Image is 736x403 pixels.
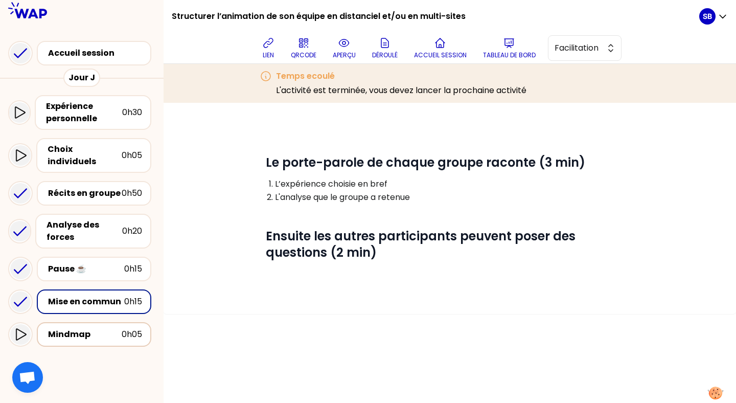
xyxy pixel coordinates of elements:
div: Mindmap [48,328,122,341]
p: lien [263,51,274,59]
p: L'analyse que le groupe a retenue [275,191,633,204]
div: 0h50 [122,187,142,199]
div: Mise en commun [48,296,124,308]
button: Facilitation [548,35,622,61]
div: Récits en groupe [48,187,122,199]
div: Accueil session [48,47,146,59]
div: 0h05 [122,149,142,162]
div: 0h15 [124,296,142,308]
p: SB [703,11,712,21]
div: Expérience personnelle [46,100,122,125]
p: L’expérience choisie en bref [275,178,633,190]
button: Déroulé [368,33,402,63]
button: lien [258,33,279,63]
div: 0h05 [122,328,142,341]
button: Tableau de bord [479,33,540,63]
p: L'activité est terminée, vous devez lancer la prochaine activité [276,84,526,97]
div: Jour J [63,69,100,87]
p: Tableau de bord [483,51,536,59]
div: 0h30 [122,106,142,119]
div: Pause ☕️ [48,263,124,275]
p: aperçu [333,51,356,59]
div: 0h15 [124,263,142,275]
p: QRCODE [291,51,316,59]
h3: Temps ecoulé [276,70,526,82]
button: QRCODE [287,33,320,63]
strong: Ensuite les autres participants peuvent poser des questions (2 min) [266,228,579,261]
div: 0h20 [122,225,142,237]
p: Déroulé [372,51,398,59]
button: SB [699,8,728,25]
div: Choix individuels [48,143,122,168]
button: Accueil session [410,33,471,63]
a: Open chat [12,362,43,393]
button: aperçu [329,33,360,63]
span: Facilitation [555,42,601,54]
p: Accueil session [414,51,467,59]
div: Analyse des forces [47,219,122,243]
strong: Le porte-parole de chaque groupe raconte (3 min) [266,154,585,171]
